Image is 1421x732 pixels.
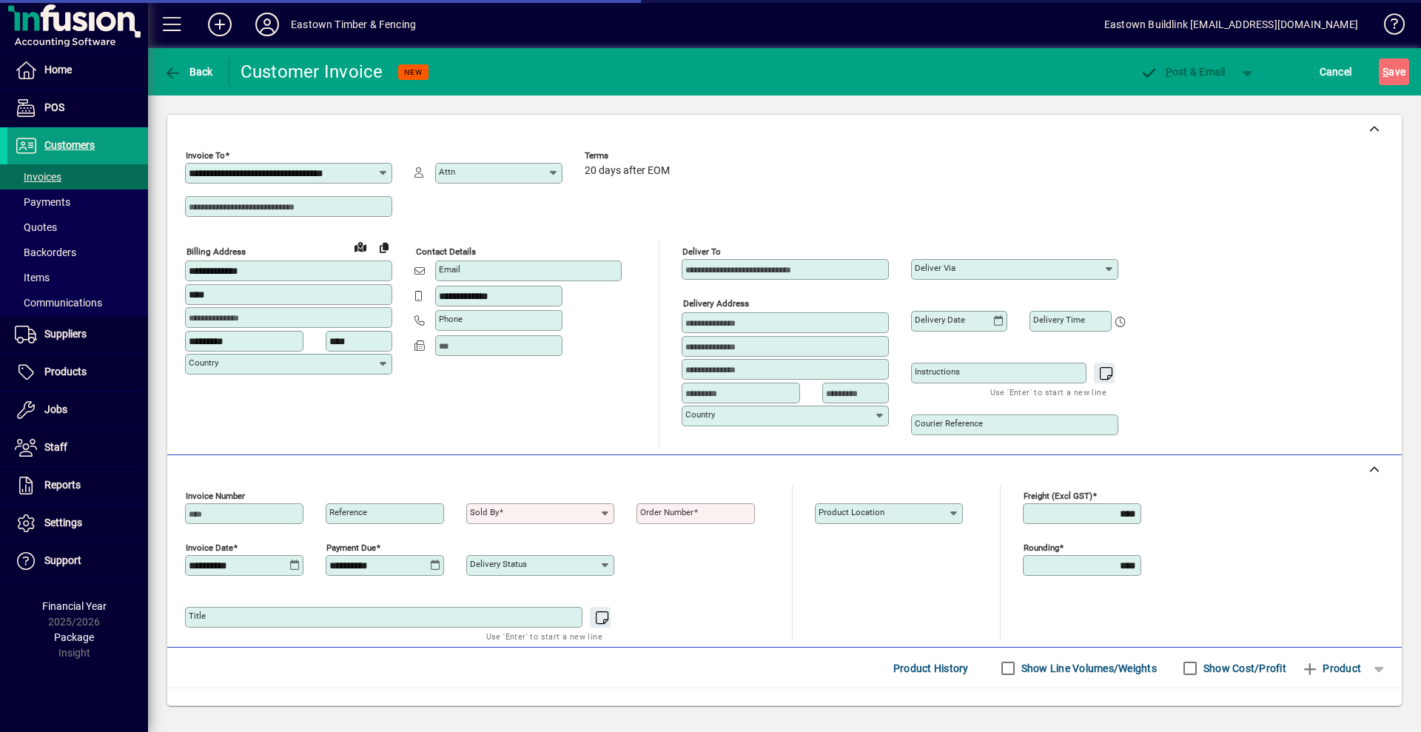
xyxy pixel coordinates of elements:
[893,657,969,680] span: Product History
[819,507,884,517] mat-label: Product location
[439,167,455,177] mat-label: Attn
[915,263,955,273] mat-label: Deliver via
[685,409,715,420] mat-label: Country
[7,290,148,315] a: Communications
[1104,13,1358,36] div: Eastown Buildlink [EMAIL_ADDRESS][DOMAIN_NAME]
[291,13,416,36] div: Eastown Timber & Fencing
[585,151,673,161] span: Terms
[7,543,148,580] a: Support
[1301,657,1361,680] span: Product
[486,628,602,645] mat-hint: Use 'Enter' to start a new line
[186,543,233,553] mat-label: Invoice date
[15,272,50,283] span: Items
[7,240,148,265] a: Backorders
[44,366,87,377] span: Products
[1166,66,1172,78] span: P
[44,403,67,415] span: Jobs
[44,328,87,340] span: Suppliers
[404,67,423,77] span: NEW
[189,357,218,368] mat-label: Country
[164,66,213,78] span: Back
[1018,661,1157,676] label: Show Line Volumes/Weights
[682,246,721,257] mat-label: Deliver To
[44,479,81,491] span: Reports
[1200,661,1286,676] label: Show Cost/Profit
[44,554,81,566] span: Support
[196,11,243,38] button: Add
[42,600,107,612] span: Financial Year
[7,265,148,290] a: Items
[1294,655,1368,682] button: Product
[186,150,225,161] mat-label: Invoice To
[7,467,148,504] a: Reports
[990,383,1106,400] mat-hint: Use 'Enter' to start a new line
[7,316,148,353] a: Suppliers
[44,64,72,75] span: Home
[470,559,527,569] mat-label: Delivery status
[15,297,102,309] span: Communications
[15,171,61,183] span: Invoices
[915,315,965,325] mat-label: Delivery date
[372,235,396,259] button: Copy to Delivery address
[1024,543,1059,553] mat-label: Rounding
[44,139,95,151] span: Customers
[640,507,693,517] mat-label: Order number
[1320,60,1352,84] span: Cancel
[349,235,372,258] a: View on map
[7,392,148,429] a: Jobs
[44,441,67,453] span: Staff
[887,655,975,682] button: Product History
[243,11,291,38] button: Profile
[7,354,148,391] a: Products
[15,246,76,258] span: Backorders
[1033,315,1085,325] mat-label: Delivery time
[1140,66,1226,78] span: ost & Email
[189,611,206,621] mat-label: Title
[1383,66,1388,78] span: S
[439,314,463,324] mat-label: Phone
[7,189,148,215] a: Payments
[148,58,229,85] app-page-header-button: Back
[1379,58,1409,85] button: Save
[44,517,82,528] span: Settings
[7,90,148,127] a: POS
[7,215,148,240] a: Quotes
[1132,58,1233,85] button: Post & Email
[44,101,64,113] span: POS
[1316,58,1356,85] button: Cancel
[915,418,983,429] mat-label: Courier Reference
[470,507,499,517] mat-label: Sold by
[1024,491,1092,501] mat-label: Freight (excl GST)
[186,491,245,501] mat-label: Invoice number
[15,196,70,208] span: Payments
[1373,3,1402,51] a: Knowledge Base
[15,221,57,233] span: Quotes
[585,165,670,177] span: 20 days after EOM
[1383,60,1405,84] span: ave
[7,164,148,189] a: Invoices
[54,631,94,643] span: Package
[439,264,460,275] mat-label: Email
[7,429,148,466] a: Staff
[160,58,217,85] button: Back
[7,505,148,542] a: Settings
[329,507,367,517] mat-label: Reference
[241,60,383,84] div: Customer Invoice
[326,543,376,553] mat-label: Payment due
[7,52,148,89] a: Home
[915,366,960,377] mat-label: Instructions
